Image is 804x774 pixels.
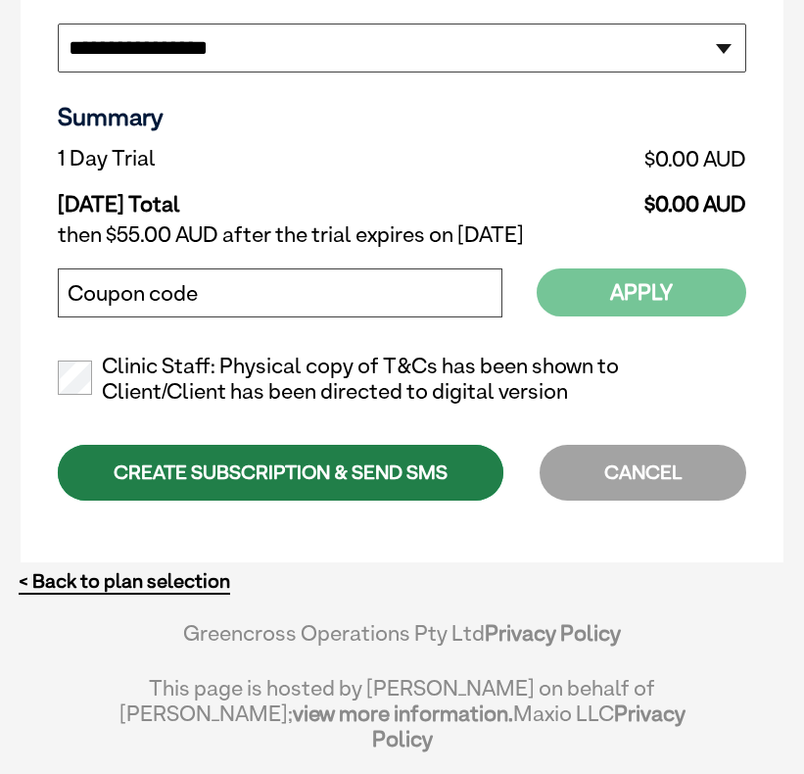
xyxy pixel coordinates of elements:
h3: Summary [58,102,746,131]
td: then $55.00 AUD after the trial expires on [DATE] [58,218,746,253]
a: Privacy Policy [485,620,621,646]
div: CANCEL [540,445,746,501]
td: $0.00 AUD [432,176,746,218]
label: Clinic Staff: Physical copy of T&Cs has been shown to Client/Client has been directed to digital ... [58,354,746,405]
div: This page is hosted by [PERSON_NAME] on behalf of [PERSON_NAME]; Maxio LLC [118,665,686,751]
td: 1 Day Trial [58,141,432,176]
button: Apply [537,268,746,316]
td: [DATE] Total [58,176,432,218]
td: $0.00 AUD [432,141,746,176]
div: CREATE SUBSCRIPTION & SEND SMS [58,445,503,501]
a: < Back to plan selection [19,569,230,594]
a: view more information. [293,701,513,726]
label: Coupon code [68,281,198,307]
input: Clinic Staff: Physical copy of T&Cs has been shown to Client/Client has been directed to digital ... [58,361,92,395]
a: Privacy Policy [372,701,686,751]
div: Greencross Operations Pty Ltd [118,620,686,665]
